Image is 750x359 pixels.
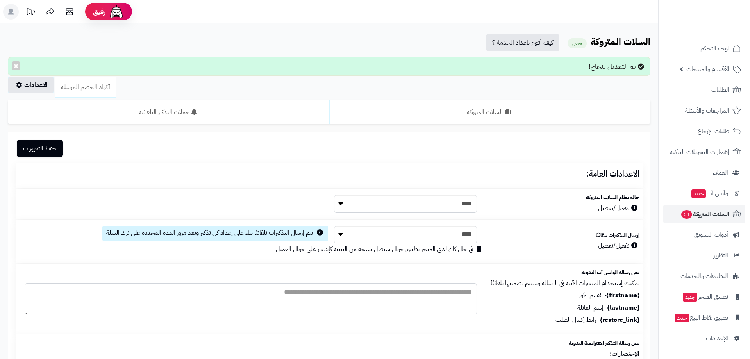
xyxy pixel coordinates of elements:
p: يمكنك إستخدام المتغيرات الآتية في الرسالة وسيتم تضمينها تلقائيًأ [489,279,639,288]
a: الإعدادات [663,329,745,348]
a: الاعدادات [8,77,54,93]
span: طلبات الإرجاع [698,126,729,137]
a: الطلبات [663,80,745,99]
a: طلبات الإرجاع [663,122,745,141]
img: ai-face.png [109,4,124,20]
h3: الاعدادات العامة: [19,170,639,179]
a: السلات المتروكة61 [663,205,745,223]
h5: حالة نظام السلات المتروكة [489,195,639,200]
b: السلات المتروكة [591,35,650,49]
button: × [12,61,20,70]
span: التقارير [713,250,728,261]
small: يتم إرسال التذكيرات تلقائيًا بناء على إعداد كل تذكير وبعد مرور المدة المحددة على ترك السلة [106,228,313,238]
a: حملات التذكير التلقائية [8,100,329,124]
a: أكواد الخصم المرسلة [55,77,116,98]
a: إشعارات التحويلات البنكية [663,143,745,161]
span: الإعدادات [706,333,728,344]
span: التطبيقات والخدمات [680,271,728,282]
a: التقارير [663,246,745,265]
span: جديد [683,293,697,302]
button: حفظ التغييرات [17,140,63,157]
img: logo-2.png [697,22,743,38]
span: العملاء [713,167,728,178]
a: تطبيق المتجرجديد [663,288,745,306]
span: جديد [691,189,706,198]
a: التطبيقات والخدمات [663,267,745,286]
a: تطبيق نقاط البيعجديد [663,308,745,327]
p: - إسم العائلة [489,304,639,313]
h5: نص رسالة التذكير الافتراضية اليدوية [489,341,639,346]
span: الأقسام والمنتجات [686,64,729,75]
a: أدوات التسويق [663,225,745,244]
span: السلات المتروكة [680,209,729,220]
span: لوحة التحكم [700,43,729,54]
span: إشعارات التحويلات البنكية [670,146,729,157]
span: وآتس آب [691,188,728,199]
a: كيف أقوم باعداد الخدمة ؟ [486,34,559,51]
a: تحديثات المنصة [21,4,40,21]
span: المراجعات والأسئلة [685,105,729,116]
b: {lastname} [607,303,639,313]
span: تفعيل/تعطيل [598,204,639,213]
span: 61 [681,210,692,219]
small: مفعل [568,38,587,48]
b: {restore_link} [600,315,639,325]
span: تطبيق نقاط البيع [674,312,728,323]
span: تفعيل/تعطيل [598,241,639,250]
div: تم التعديل بنجاح! [8,57,650,76]
p: - رابط إكمال الطلب [489,316,639,325]
span: جديد [675,314,689,322]
span: تطبيق المتجر [682,291,728,302]
a: المراجعات والأسئلة [663,101,745,120]
h5: نص رسالة الواتس آب اليدوية [489,270,639,275]
a: العملاء [663,163,745,182]
span: الطلبات [711,84,729,95]
a: السلات المتروكة [329,100,651,124]
a: وآتس آبجديد [663,184,745,203]
strong: الإختصارات: [610,349,639,359]
b: {firstname} [607,291,639,300]
p: - الاسم الأول [489,291,639,300]
a: لوحة التحكم [663,39,745,58]
span: أدوات التسويق [694,229,728,240]
h5: إرسال التذكيرات تلقائيًا [489,232,639,238]
small: في حال كان لدى المتجر تطبيق جوال سيصل نسخة من التنبيه كإشعار على جوال العميل [276,245,473,254]
span: رفيق [93,7,105,16]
